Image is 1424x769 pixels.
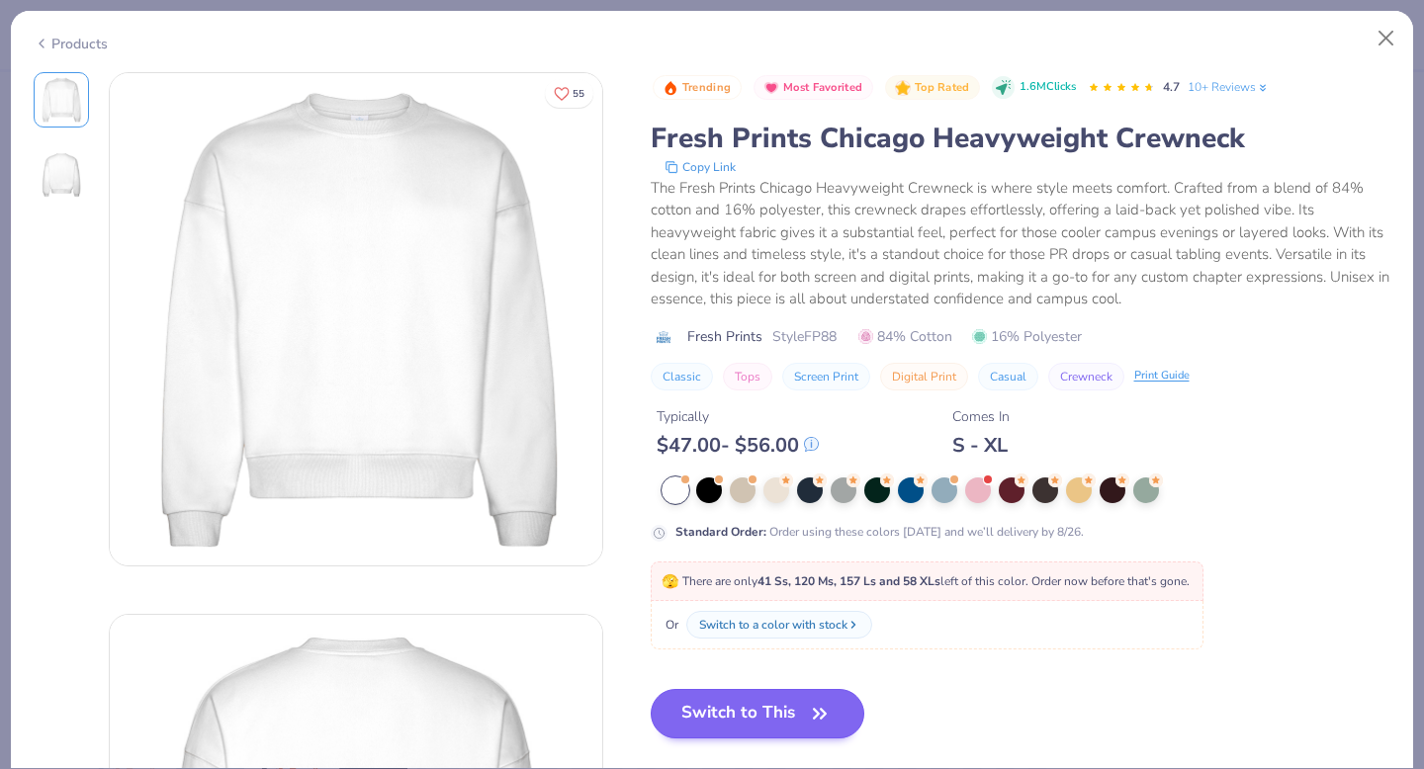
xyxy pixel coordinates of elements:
img: Trending sort [663,80,678,96]
button: Crewneck [1048,363,1124,390]
span: 16% Polyester [972,326,1082,347]
button: Tops [723,363,772,390]
button: Switch to a color with stock [686,611,872,639]
div: Switch to a color with stock [699,616,847,634]
div: Print Guide [1134,368,1190,384]
span: Trending [682,82,731,93]
button: copy to clipboard [659,157,742,177]
span: Fresh Prints [687,326,762,347]
span: Style FP88 [772,326,837,347]
strong: 41 Ss, 120 Ms, 157 Ls and 58 XLs [757,573,940,589]
button: Switch to This [651,689,865,738]
span: 84% Cotton [858,326,952,347]
button: Badge Button [754,75,873,101]
img: Back [38,151,85,199]
div: S - XL [952,433,1010,458]
div: $ 47.00 - $ 56.00 [657,433,819,458]
span: Most Favorited [783,82,862,93]
a: 10+ Reviews [1188,78,1270,96]
span: 🫣 [662,572,678,591]
button: Classic [651,363,713,390]
div: Comes In [952,406,1010,427]
div: The Fresh Prints Chicago Heavyweight Crewneck is where style meets comfort. Crafted from a blend ... [651,177,1391,310]
button: Badge Button [885,75,980,101]
button: Digital Print [880,363,968,390]
span: 4.7 [1163,79,1180,95]
div: 4.7 Stars [1088,72,1155,104]
img: Top Rated sort [895,80,911,96]
span: Top Rated [915,82,970,93]
button: Screen Print [782,363,870,390]
div: Fresh Prints Chicago Heavyweight Crewneck [651,120,1391,157]
button: Close [1368,20,1405,57]
div: Products [34,34,108,54]
img: Front [38,76,85,124]
img: Front [110,73,602,565]
strong: Standard Order : [675,524,766,540]
span: Or [662,616,678,634]
div: Order using these colors [DATE] and we’ll delivery by 8/26. [675,523,1084,541]
button: Like [545,79,593,108]
img: Most Favorited sort [763,80,779,96]
div: Typically [657,406,819,427]
span: 1.6M Clicks [1020,79,1076,96]
button: Casual [978,363,1038,390]
button: Badge Button [653,75,742,101]
span: 55 [573,89,584,99]
img: brand logo [651,329,677,345]
span: There are only left of this color. Order now before that's gone. [662,573,1190,589]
